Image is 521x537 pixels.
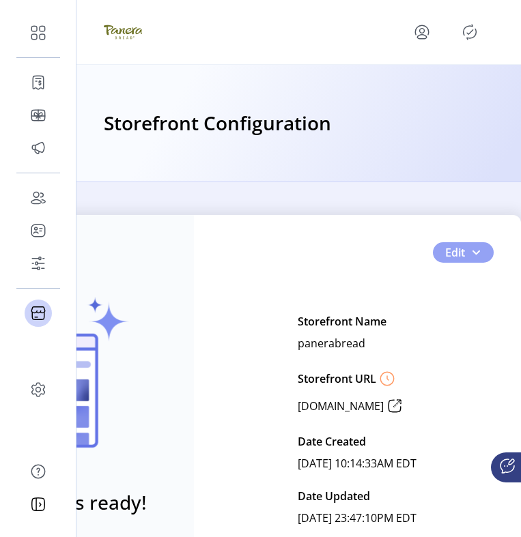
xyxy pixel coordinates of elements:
p: Date Created [298,431,366,452]
button: Publisher Panel [459,21,481,43]
p: Date Updated [298,485,370,507]
p: [DATE] 10:14:33AM EDT [298,452,417,474]
h3: Storefront Configuration [104,108,331,139]
p: Storefront Name [298,310,386,332]
button: Edit [433,242,494,263]
p: [DATE] 23:47:10PM EDT [298,507,417,529]
p: panerabread [298,332,365,354]
button: menu [411,21,433,43]
p: Storefront URL [298,371,376,387]
span: Edit [445,244,465,261]
p: [DOMAIN_NAME] [298,398,384,414]
img: logo [104,13,142,51]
